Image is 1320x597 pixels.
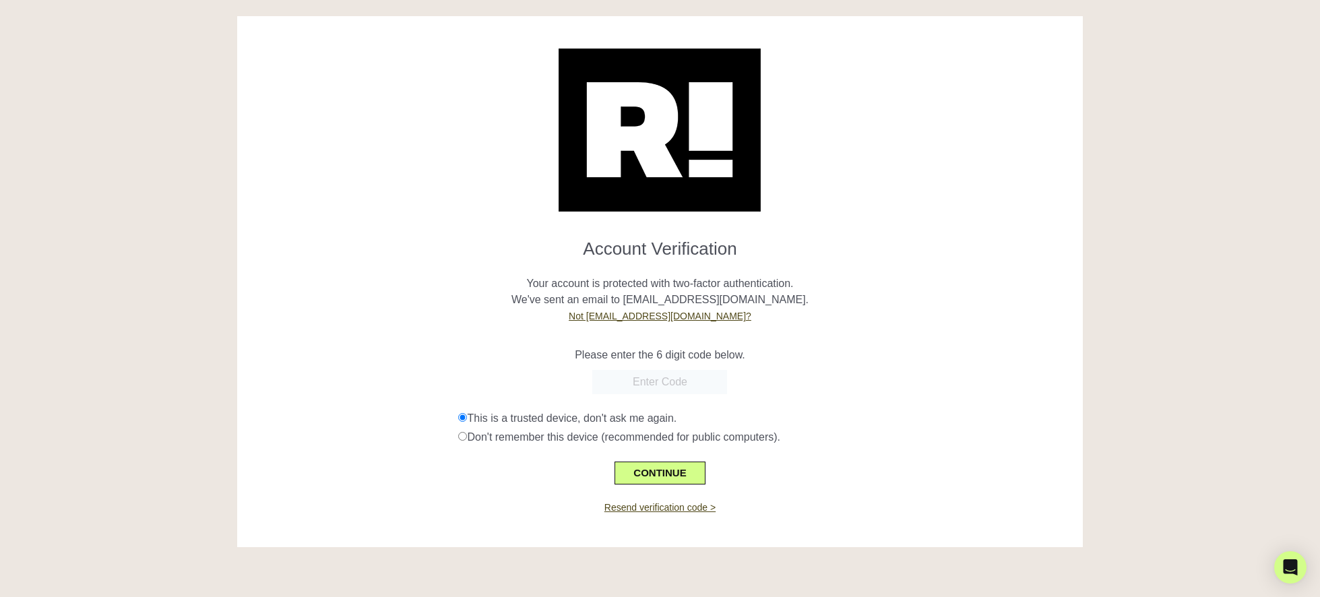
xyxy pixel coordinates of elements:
[604,502,716,513] a: Resend verification code >
[247,259,1073,324] p: Your account is protected with two-factor authentication. We've sent an email to [EMAIL_ADDRESS][...
[458,410,1073,427] div: This is a trusted device, don't ask me again.
[458,429,1073,445] div: Don't remember this device (recommended for public computers).
[247,347,1073,363] p: Please enter the 6 digit code below.
[247,228,1073,259] h1: Account Verification
[559,49,761,212] img: Retention.com
[569,311,751,321] a: Not [EMAIL_ADDRESS][DOMAIN_NAME]?
[615,462,705,484] button: CONTINUE
[1274,551,1307,584] div: Open Intercom Messenger
[592,370,727,394] input: Enter Code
